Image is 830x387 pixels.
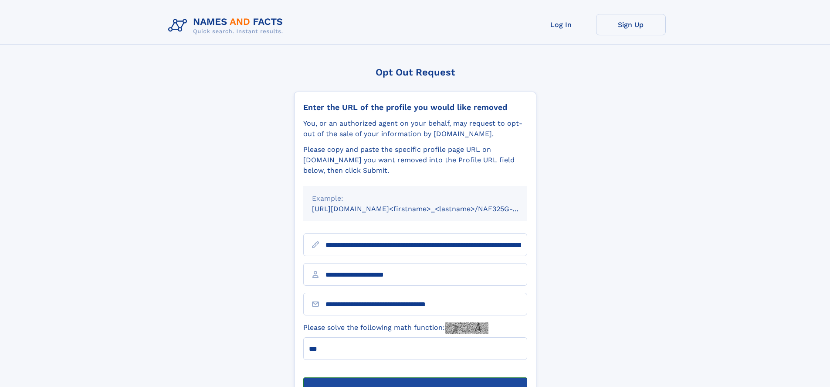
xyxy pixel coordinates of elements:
[312,193,518,204] div: Example:
[526,14,596,35] a: Log In
[294,67,536,78] div: Opt Out Request
[303,103,527,112] div: Enter the URL of the profile you would like removed
[596,14,666,35] a: Sign Up
[312,205,544,213] small: [URL][DOMAIN_NAME]<firstname>_<lastname>/NAF325G-xxxxxxxx
[303,144,527,176] div: Please copy and paste the specific profile page URL on [DOMAIN_NAME] you want removed into the Pr...
[303,322,488,334] label: Please solve the following math function:
[303,118,527,139] div: You, or an authorized agent on your behalf, may request to opt-out of the sale of your informatio...
[165,14,290,38] img: Logo Names and Facts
